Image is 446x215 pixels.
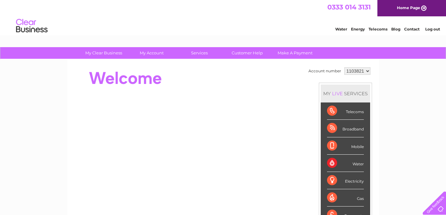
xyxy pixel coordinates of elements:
[221,47,273,59] a: Customer Help
[16,16,48,36] img: logo.png
[335,27,347,31] a: Water
[126,47,178,59] a: My Account
[327,102,364,120] div: Telecoms
[321,85,370,102] div: MY SERVICES
[369,27,387,31] a: Telecoms
[327,120,364,137] div: Broadband
[327,172,364,189] div: Electricity
[331,91,344,96] div: LIVE
[404,27,420,31] a: Contact
[75,3,372,30] div: Clear Business is a trading name of Verastar Limited (registered in [GEOGRAPHIC_DATA] No. 3667643...
[351,27,365,31] a: Energy
[327,3,371,11] a: 0333 014 3131
[327,155,364,172] div: Water
[391,27,400,31] a: Blog
[327,137,364,155] div: Mobile
[173,47,225,59] a: Services
[269,47,321,59] a: Make A Payment
[425,27,440,31] a: Log out
[327,189,364,207] div: Gas
[307,66,343,76] td: Account number
[78,47,130,59] a: My Clear Business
